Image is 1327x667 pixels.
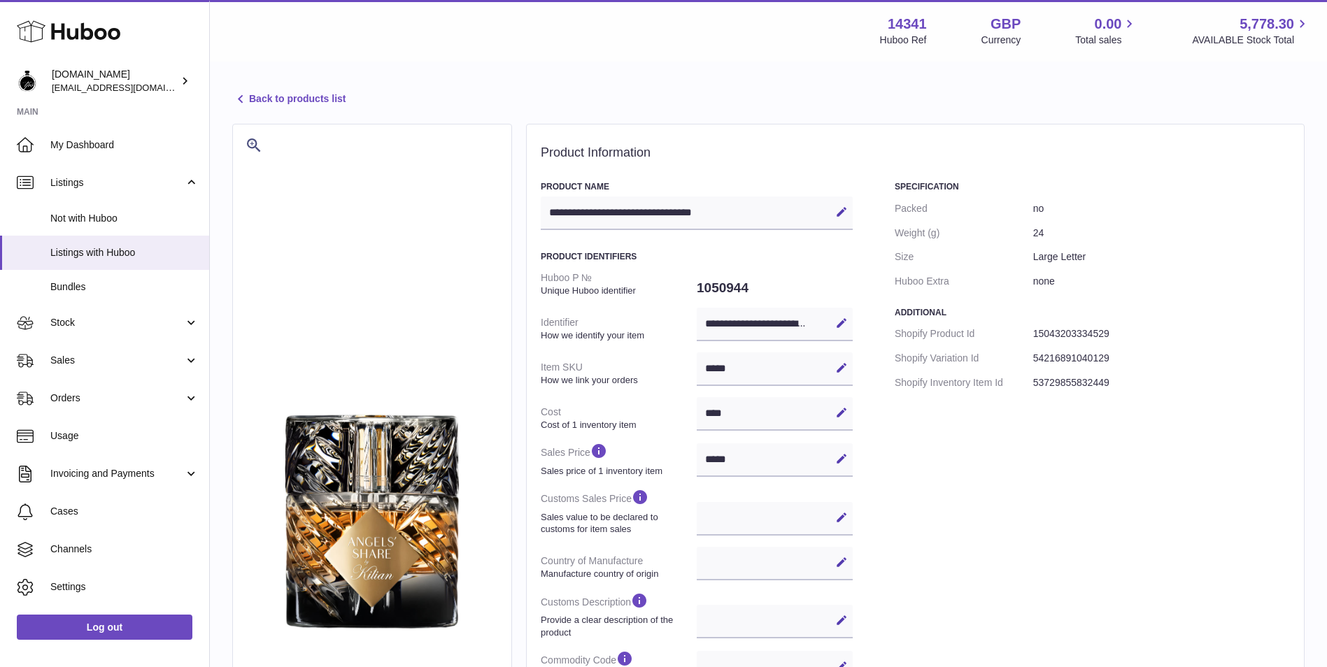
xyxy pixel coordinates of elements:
[541,266,697,302] dt: Huboo P №
[1033,322,1290,346] dd: 15043203334529
[1075,34,1137,47] span: Total sales
[541,181,853,192] h3: Product Name
[1033,196,1290,221] dd: no
[1075,15,1137,47] a: 0.00 Total sales
[50,467,184,480] span: Invoicing and Payments
[895,269,1033,294] dt: Huboo Extra
[541,511,693,536] strong: Sales value to be declared to customs for item sales
[697,273,853,303] dd: 1050944
[541,549,697,585] dt: Country of Manufacture
[541,436,697,482] dt: Sales Price
[1033,346,1290,371] dd: 54216891040129
[50,280,199,294] span: Bundles
[1240,15,1294,34] span: 5,778.30
[895,196,1033,221] dt: Packed
[1033,245,1290,269] dd: Large Letter
[895,371,1033,395] dt: Shopify Inventory Item Id
[541,355,697,392] dt: Item SKU
[50,580,199,594] span: Settings
[17,615,192,640] a: Log out
[1033,221,1290,245] dd: 24
[541,419,693,431] strong: Cost of 1 inventory item
[50,246,199,259] span: Listings with Huboo
[541,482,697,540] dt: Customs Sales Price
[541,614,693,638] strong: Provide a clear description of the product
[991,15,1021,34] strong: GBP
[895,346,1033,371] dt: Shopify Variation Id
[52,82,206,93] span: [EMAIL_ADDRESS][DOMAIN_NAME]
[1033,371,1290,395] dd: 53729855832449
[541,586,697,644] dt: Customs Description
[50,543,199,556] span: Channels
[880,34,927,47] div: Huboo Ref
[888,15,927,34] strong: 14341
[50,316,184,329] span: Stock
[541,285,693,297] strong: Unique Huboo identifier
[50,176,184,189] span: Listings
[232,91,346,108] a: Back to products list
[541,374,693,387] strong: How we link your orders
[50,505,199,518] span: Cases
[17,71,38,92] img: internalAdmin-14341@internal.huboo.com
[1095,15,1122,34] span: 0.00
[247,392,497,642] img: kl_sku_N36E01_833x968_1.jpg
[541,251,853,262] h3: Product Identifiers
[981,34,1021,47] div: Currency
[541,465,693,478] strong: Sales price of 1 inventory item
[50,354,184,367] span: Sales
[50,212,199,225] span: Not with Huboo
[50,429,199,443] span: Usage
[541,568,693,580] strong: Manufacture country of origin
[895,322,1033,346] dt: Shopify Product Id
[1192,34,1310,47] span: AVAILABLE Stock Total
[1192,15,1310,47] a: 5,778.30 AVAILABLE Stock Total
[541,310,697,347] dt: Identifier
[895,245,1033,269] dt: Size
[50,392,184,405] span: Orders
[895,181,1290,192] h3: Specification
[541,400,697,436] dt: Cost
[895,307,1290,318] h3: Additional
[541,145,1290,161] h2: Product Information
[52,68,178,94] div: [DOMAIN_NAME]
[541,329,693,342] strong: How we identify your item
[50,138,199,152] span: My Dashboard
[1033,269,1290,294] dd: none
[895,221,1033,245] dt: Weight (g)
